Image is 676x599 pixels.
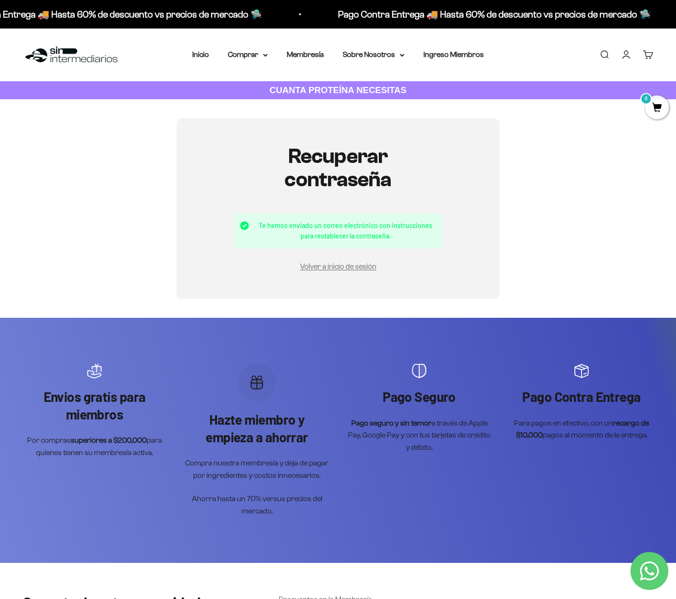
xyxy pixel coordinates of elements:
a: 0 [645,103,669,114]
div: Artículo 2 de 4 [185,363,329,517]
a: Membresía [287,50,324,58]
mark: 0 [640,93,652,105]
h1: Recuperar contraseña [234,145,442,191]
a: Volver a inicio de sesión [300,262,376,270]
p: Pago Contra Entrega [510,388,653,405]
p: Para pagos en efectivo, con un pagos al momento de la entrega. [510,417,653,441]
a: Ingreso Miembros [423,50,484,58]
p: Por compras para quienes tienen su membresía activa. [23,434,166,458]
summary: Comprar [228,48,268,61]
a: Inicio [192,50,209,58]
p: Hazte miembro y empieza a ahorrar [185,411,329,446]
summary: Sobre Nosotros [343,48,404,61]
strong: superiores a $200,000 [71,436,147,444]
div: Artículo 4 de 4 [510,363,653,441]
p: Pago Seguro [347,388,491,405]
strong: CUANTA PROTEÍNA NECESITAS [270,85,407,95]
p: Envios gratís para miembros [23,388,166,423]
div: Artículo 3 de 4 [347,363,491,453]
p: Pago Contra Entrega 🚚 Hasta 60% de descuento vs precios de mercado 🛸 [338,7,650,22]
p: a través de Apple Pay, Google Pay y con tus tarjetas de crédito y débito. [347,417,491,454]
p: Compra nuestra membresía y deja de pagar por ingredientes y costos innecesarios. [185,457,329,481]
div: Te hemos enviado un correo electrónico con instrucciones para restablecer la contraseña. [234,214,442,248]
p: Ahorra hasta un 70% versus precios del mercado. [185,493,329,517]
div: Artículo 1 de 4 [23,363,166,458]
strong: Pago seguro y sin temor [351,419,432,427]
